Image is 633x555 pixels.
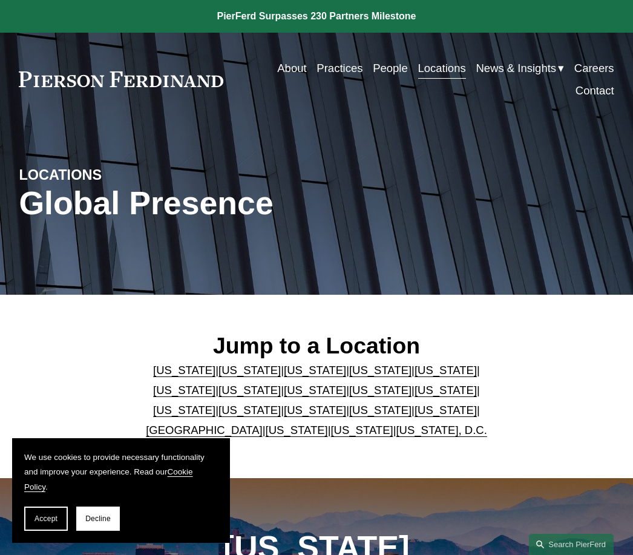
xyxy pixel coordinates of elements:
[349,404,412,416] a: [US_STATE]
[396,424,487,436] a: [US_STATE], D.C.
[415,364,477,376] a: [US_STATE]
[218,364,281,376] a: [US_STATE]
[574,57,614,79] a: Careers
[418,57,466,79] a: Locations
[19,185,416,222] h1: Global Presence
[85,514,111,523] span: Decline
[284,404,346,416] a: [US_STATE]
[415,404,477,416] a: [US_STATE]
[316,57,362,79] a: Practices
[373,57,408,79] a: People
[19,166,168,185] h4: LOCATIONS
[576,79,614,102] a: Contact
[153,384,215,396] a: [US_STATE]
[146,424,263,436] a: [GEOGRAPHIC_DATA]
[476,58,556,78] span: News & Insights
[277,57,306,79] a: About
[143,360,490,441] p: | | | | | | | | | | | | | | | | | |
[24,450,218,494] p: We use cookies to provide necessary functionality and improve your experience. Read our .
[12,438,230,543] section: Cookie banner
[218,384,281,396] a: [US_STATE]
[349,364,412,376] a: [US_STATE]
[266,424,328,436] a: [US_STATE]
[24,467,193,491] a: Cookie Policy
[153,364,215,376] a: [US_STATE]
[143,332,490,360] h2: Jump to a Location
[330,424,393,436] a: [US_STATE]
[284,364,346,376] a: [US_STATE]
[76,507,120,531] button: Decline
[284,384,346,396] a: [US_STATE]
[34,514,57,523] span: Accept
[415,384,477,396] a: [US_STATE]
[153,404,215,416] a: [US_STATE]
[24,507,68,531] button: Accept
[529,534,614,555] a: Search this site
[476,57,564,79] a: folder dropdown
[349,384,412,396] a: [US_STATE]
[218,404,281,416] a: [US_STATE]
